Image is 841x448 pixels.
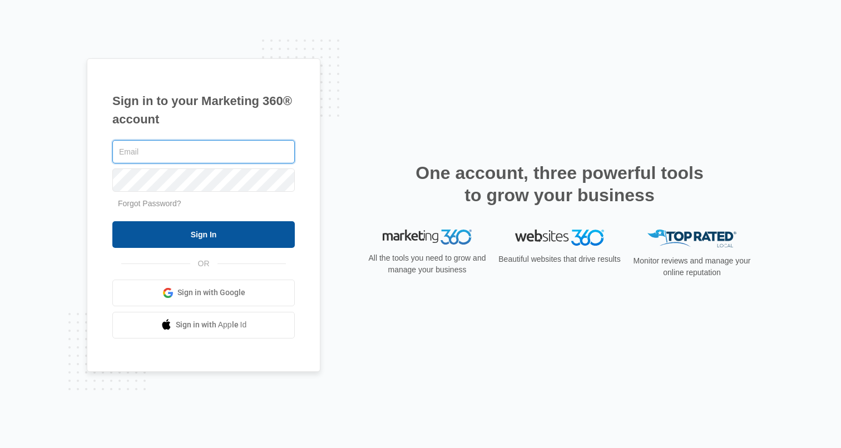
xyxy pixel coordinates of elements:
[190,258,217,270] span: OR
[177,287,245,298] span: Sign in with Google
[515,230,604,246] img: Websites 360
[383,230,472,245] img: Marketing 360
[647,230,736,248] img: Top Rated Local
[630,255,754,278] p: Monitor reviews and manage your online reputation
[112,92,295,128] h1: Sign in to your Marketing 360® account
[112,312,295,339] a: Sign in with Apple Id
[497,253,622,265] p: Beautiful websites that drive results
[118,199,181,208] a: Forgot Password?
[112,221,295,248] input: Sign In
[112,280,295,306] a: Sign in with Google
[112,140,295,163] input: Email
[176,319,247,331] span: Sign in with Apple Id
[412,162,707,206] h2: One account, three powerful tools to grow your business
[365,252,489,276] p: All the tools you need to grow and manage your business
